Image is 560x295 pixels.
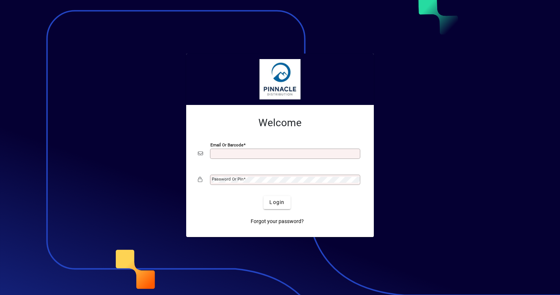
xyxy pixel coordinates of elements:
[251,218,304,225] span: Forgot your password?
[264,196,290,209] button: Login
[269,199,284,206] span: Login
[198,117,362,129] h2: Welcome
[248,215,307,228] a: Forgot your password?
[210,142,243,147] mat-label: Email or Barcode
[212,176,243,182] mat-label: Password or Pin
